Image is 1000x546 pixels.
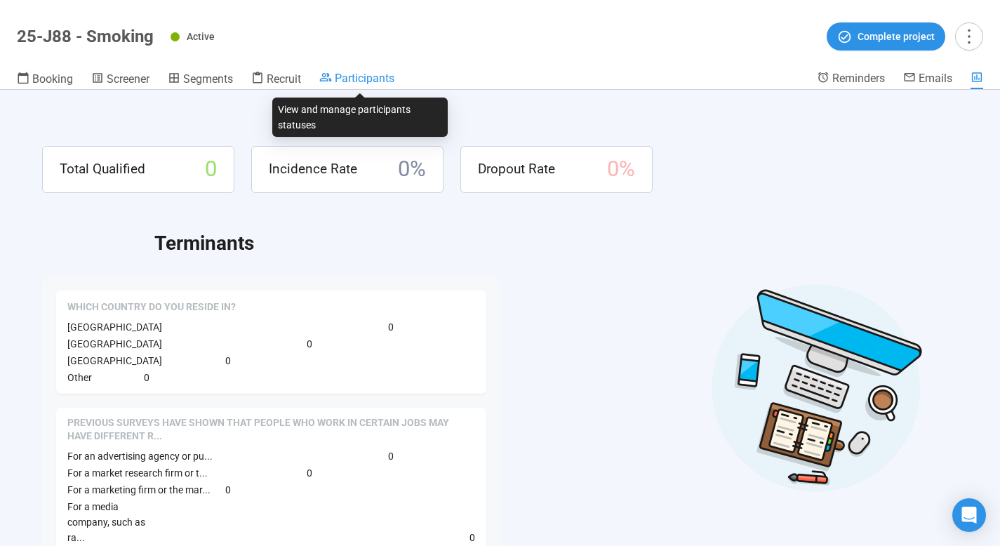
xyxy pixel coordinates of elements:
span: 0 [388,448,394,464]
span: [GEOGRAPHIC_DATA] [67,355,162,366]
span: Incidence Rate [269,159,357,180]
span: 0 [225,353,231,368]
span: 0 [307,465,312,481]
span: Recruit [267,72,301,86]
span: For a market research firm or t... [67,467,208,479]
a: Segments [168,71,233,89]
span: For a media company, such as ra... [67,501,145,543]
span: Participants [335,72,394,85]
span: Emails [919,72,952,85]
span: Screener [107,72,149,86]
span: Other [67,372,92,383]
span: 0 % [607,152,635,187]
h2: Terminants [154,228,958,259]
span: 0 % [398,152,426,187]
span: Segments [183,72,233,86]
span: Active [187,31,215,42]
span: Dropout Rate [478,159,555,180]
span: 0 [225,482,231,498]
span: 0 [469,530,475,545]
span: 0 [144,370,149,385]
span: Total Qualified [60,159,145,180]
a: Emails [903,71,952,88]
span: For a marketing firm or the mar... [67,484,211,495]
span: 0 [205,152,217,187]
a: Screener [91,71,149,89]
div: View and manage participants statuses [272,98,448,137]
div: Open Intercom Messenger [952,498,986,532]
span: [GEOGRAPHIC_DATA] [67,338,162,349]
span: For an advertising agency or pu... [67,451,213,462]
a: Recruit [251,71,301,89]
span: Complete project [858,29,935,44]
a: Reminders [817,71,885,88]
span: more [959,27,978,46]
span: 0 [307,336,312,352]
button: Complete project [827,22,945,51]
button: more [955,22,983,51]
span: 0 [388,319,394,335]
span: Reminders [832,72,885,85]
a: Booking [17,71,73,89]
span: Which country do you reside in? [67,300,236,314]
span: [GEOGRAPHIC_DATA] [67,321,162,333]
span: Booking [32,72,73,86]
h1: 25-J88 - Smoking [17,27,154,46]
span: Previous surveys have shown that people who work in certain jobs may have different reactions and... [67,416,475,444]
img: Desktop work notes [711,282,923,493]
a: Participants [319,71,394,88]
